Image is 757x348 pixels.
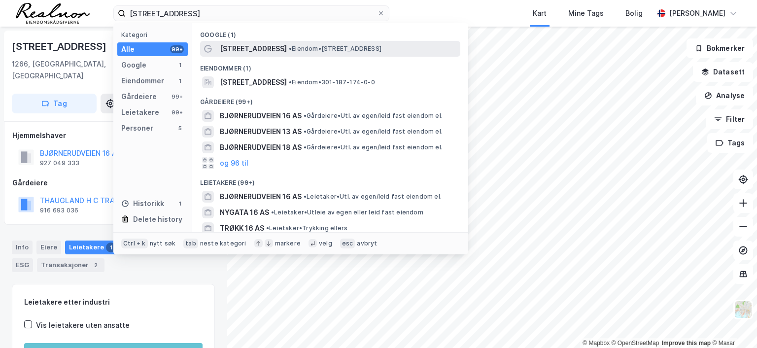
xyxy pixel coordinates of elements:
div: Google [121,59,146,71]
div: Eiendommer [121,75,164,87]
span: BJØRNERUDVEIEN 16 AS [220,191,302,203]
div: 927 049 333 [40,159,79,167]
div: Alle [121,43,135,55]
div: Info [12,241,33,254]
div: [STREET_ADDRESS] [12,38,108,54]
div: 2 [91,260,101,270]
div: Transaksjoner [37,258,104,272]
span: BJØRNERUDVEIEN 18 AS [220,141,302,153]
div: 1 [176,200,184,208]
span: Gårdeiere • Utl. av egen/leid fast eiendom el. [304,128,443,136]
div: Mine Tags [568,7,604,19]
iframe: Chat Widget [708,301,757,348]
div: tab [183,239,198,248]
span: Eiendom • 301-187-174-0-0 [289,78,375,86]
div: Kategori [121,31,188,38]
span: • [289,78,292,86]
div: esc [340,239,355,248]
div: Ctrl + k [121,239,148,248]
input: Søk på adresse, matrikkel, gårdeiere, leietakere eller personer [126,6,377,21]
button: Filter [706,109,753,129]
button: Datasett [693,62,753,82]
button: Tags [707,133,753,153]
div: [PERSON_NAME] [669,7,725,19]
span: Leietaker • Utleie av egen eller leid fast eiendom [271,209,423,216]
span: TRØKK 16 AS [220,222,264,234]
div: 5 [176,124,184,132]
img: Z [734,300,753,319]
div: Eiendommer (1) [192,57,468,74]
div: Kontrollprogram for chat [708,301,757,348]
span: Gårdeiere • Utl. av egen/leid fast eiendom el. [304,143,443,151]
div: 99+ [170,45,184,53]
div: nytt søk [150,240,176,247]
div: Personer [121,122,153,134]
div: markere [275,240,301,247]
div: 1 [176,61,184,69]
span: NYGATA 16 AS [220,207,269,218]
span: • [271,209,274,216]
div: Kart [533,7,547,19]
div: 1 [106,243,116,252]
div: 99+ [170,108,184,116]
div: Leietakere [121,106,159,118]
div: avbryt [357,240,377,247]
span: • [304,112,307,119]
div: Historikk [121,198,164,209]
a: Mapbox [583,340,610,347]
div: neste kategori [200,240,246,247]
div: velg [319,240,332,247]
div: Google (1) [192,23,468,41]
div: Leietakere etter industri [24,296,203,308]
span: • [304,193,307,200]
button: Tag [12,94,97,113]
div: Delete history [133,213,182,225]
span: • [266,224,269,232]
div: 1 [176,77,184,85]
div: Bolig [625,7,643,19]
span: BJØRNERUDVEIEN 16 AS [220,110,302,122]
div: 99+ [170,93,184,101]
div: ESG [12,258,33,272]
span: Gårdeiere • Utl. av egen/leid fast eiendom el. [304,112,443,120]
div: Eiere [36,241,61,254]
div: Leietakere [65,241,120,254]
div: Hjemmelshaver [12,130,214,141]
a: OpenStreetMap [612,340,659,347]
div: Gårdeiere [121,91,157,103]
div: Gårdeiere (99+) [192,90,468,108]
div: Vis leietakere uten ansatte [36,319,130,331]
span: • [304,143,307,151]
div: Gårdeiere [12,177,214,189]
span: • [289,45,292,52]
img: realnor-logo.934646d98de889bb5806.png [16,3,90,24]
span: [STREET_ADDRESS] [220,76,287,88]
span: Eiendom • [STREET_ADDRESS] [289,45,381,53]
span: Leietaker • Trykking ellers [266,224,347,232]
div: 1266, [GEOGRAPHIC_DATA], [GEOGRAPHIC_DATA] [12,58,138,82]
a: Improve this map [662,340,711,347]
button: Bokmerker [687,38,753,58]
span: BJØRNERUDVEIEN 13 AS [220,126,302,138]
div: 916 693 036 [40,207,78,214]
span: • [304,128,307,135]
button: og 96 til [220,157,248,169]
button: Analyse [696,86,753,105]
span: Leietaker • Utl. av egen/leid fast eiendom el. [304,193,442,201]
div: Leietakere (99+) [192,171,468,189]
span: [STREET_ADDRESS] [220,43,287,55]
